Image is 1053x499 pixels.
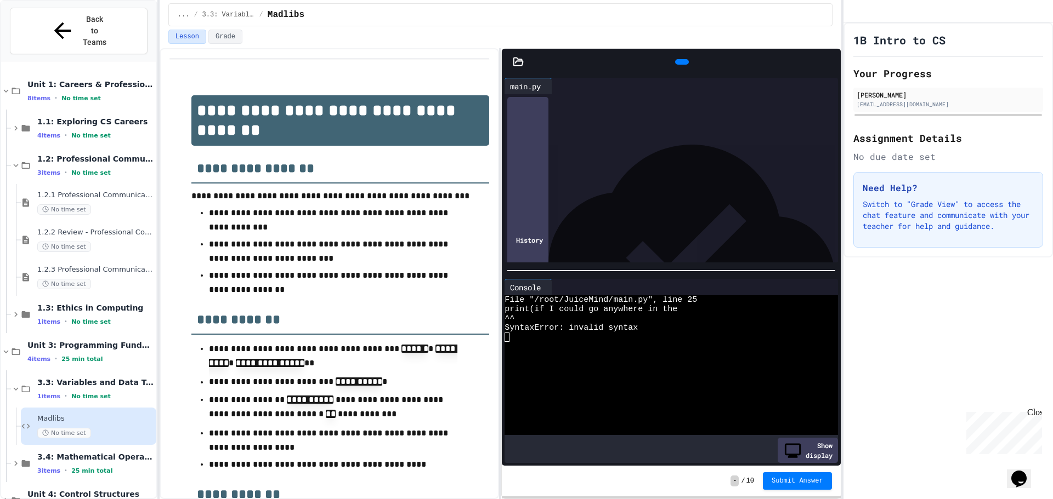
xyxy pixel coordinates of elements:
span: • [65,168,67,177]
div: main.py [505,81,546,92]
div: No due date set [853,150,1043,163]
span: / [194,10,197,19]
span: ^^ [505,314,514,323]
span: Back to Teams [82,14,107,48]
span: No time set [37,204,91,215]
span: 3.3: Variables and Data Types [202,10,255,19]
span: 1 items [37,393,60,400]
span: • [65,317,67,326]
span: Unit 1: Careers & Professionalism [27,79,154,89]
button: Lesson [168,30,206,44]
span: No time set [71,393,111,400]
span: No time set [37,279,91,289]
span: 25 min total [61,355,103,363]
h2: Your Progress [853,66,1043,81]
span: 1.2.2 Review - Professional Communication [37,228,154,237]
iframe: chat widget [1007,455,1042,488]
span: SyntaxError: invalid syntax [505,323,638,332]
span: • [55,354,57,363]
div: History [507,97,548,383]
span: 8 items [27,95,50,102]
iframe: chat widget [962,408,1042,454]
span: 3 items [37,169,60,176]
span: No time set [71,132,111,139]
span: 25 min total [71,467,112,474]
div: main.py [505,78,552,94]
button: Grade [208,30,242,44]
span: 1.3: Ethics in Computing [37,303,154,313]
span: Unit 4: Control Structures [27,489,154,499]
span: 1.2: Professional Communication [37,154,154,164]
span: 1 items [37,318,60,325]
div: Chat with us now!Close [4,4,76,70]
span: 4 items [37,132,60,139]
span: No time set [37,428,91,438]
span: Madlibs [268,8,304,21]
span: No time set [37,242,91,252]
span: • [65,131,67,140]
span: print(if I could go anywhere in the [505,305,677,314]
span: Unit 3: Programming Fundamentals [27,340,154,350]
div: [PERSON_NAME] [857,90,1040,100]
span: 4 items [27,355,50,363]
span: 3.4: Mathematical Operators [37,452,154,462]
span: 1.2.1 Professional Communication [37,191,154,200]
h2: Assignment Details [853,130,1043,146]
span: • [65,392,67,400]
span: No time set [61,95,101,102]
span: / [259,10,263,19]
div: Console [505,279,552,295]
button: Submit Answer [763,472,832,490]
span: File "/root/JuiceMind/main.py", line 25 [505,295,697,305]
span: 10 [746,477,754,485]
h3: Need Help? [863,181,1034,194]
span: Submit Answer [772,477,823,485]
span: 1.2.3 Professional Communication Challenge [37,265,154,274]
button: Back to Teams [10,8,148,54]
span: / [741,477,745,485]
span: Madlibs [37,414,154,423]
span: ... [178,10,190,19]
div: Show display [778,438,838,463]
span: • [65,466,67,475]
h1: 1B Intro to CS [853,32,946,48]
div: [EMAIL_ADDRESS][DOMAIN_NAME] [857,100,1040,108]
span: - [731,475,739,486]
span: No time set [71,318,111,325]
span: 1.1: Exploring CS Careers [37,117,154,127]
span: 3 items [37,467,60,474]
span: 3.3: Variables and Data Types [37,377,154,387]
span: No time set [71,169,111,176]
p: Switch to "Grade View" to access the chat feature and communicate with your teacher for help and ... [863,199,1034,232]
div: Console [505,282,546,293]
span: • [55,94,57,102]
